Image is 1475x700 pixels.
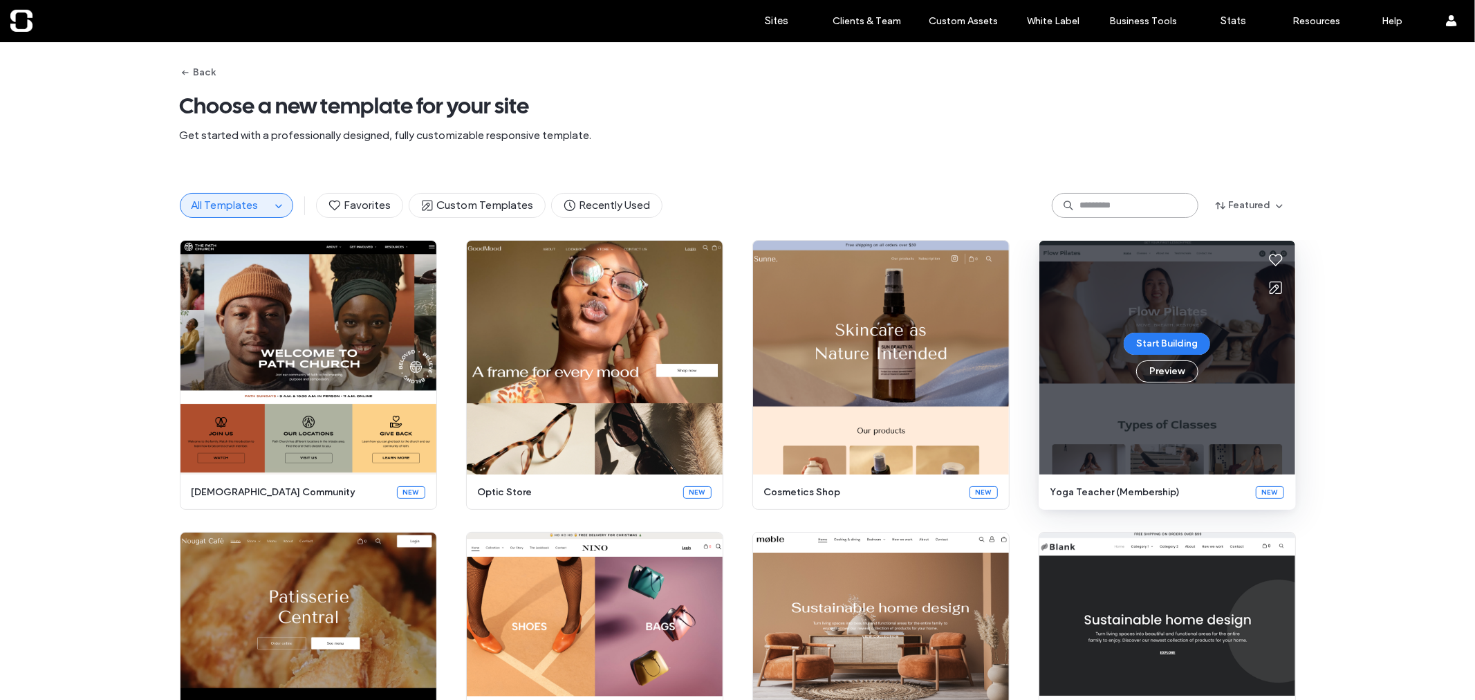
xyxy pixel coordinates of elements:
label: Custom Assets [929,15,999,27]
button: All Templates [180,194,270,217]
label: Business Tools [1110,15,1178,27]
label: Stats [1221,15,1246,27]
span: [DEMOGRAPHIC_DATA] community [192,486,389,499]
button: Back [180,62,216,84]
div: New [683,486,712,499]
span: cosmetics shop [764,486,961,499]
div: New [970,486,998,499]
label: Sites [766,15,789,27]
span: yoga teacher (membership) [1050,486,1247,499]
button: Start Building [1124,333,1210,355]
span: Recently Used [563,198,651,213]
span: Custom Templates [420,198,534,213]
button: Preview [1136,360,1198,383]
button: Featured [1204,194,1296,217]
span: optic store [478,486,675,499]
span: Help [31,10,59,22]
span: Choose a new template for your site [180,92,1296,120]
button: Recently Used [551,193,662,218]
span: All Templates [192,199,259,212]
button: Custom Templates [409,193,546,218]
span: Get started with a professionally designed, fully customizable responsive template. [180,128,1296,143]
label: White Label [1028,15,1080,27]
span: Favorites [328,198,391,213]
div: New [1256,486,1284,499]
div: New [397,486,425,499]
button: Favorites [316,193,403,218]
label: Help [1382,15,1403,27]
label: Clients & Team [833,15,901,27]
label: Resources [1292,15,1340,27]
